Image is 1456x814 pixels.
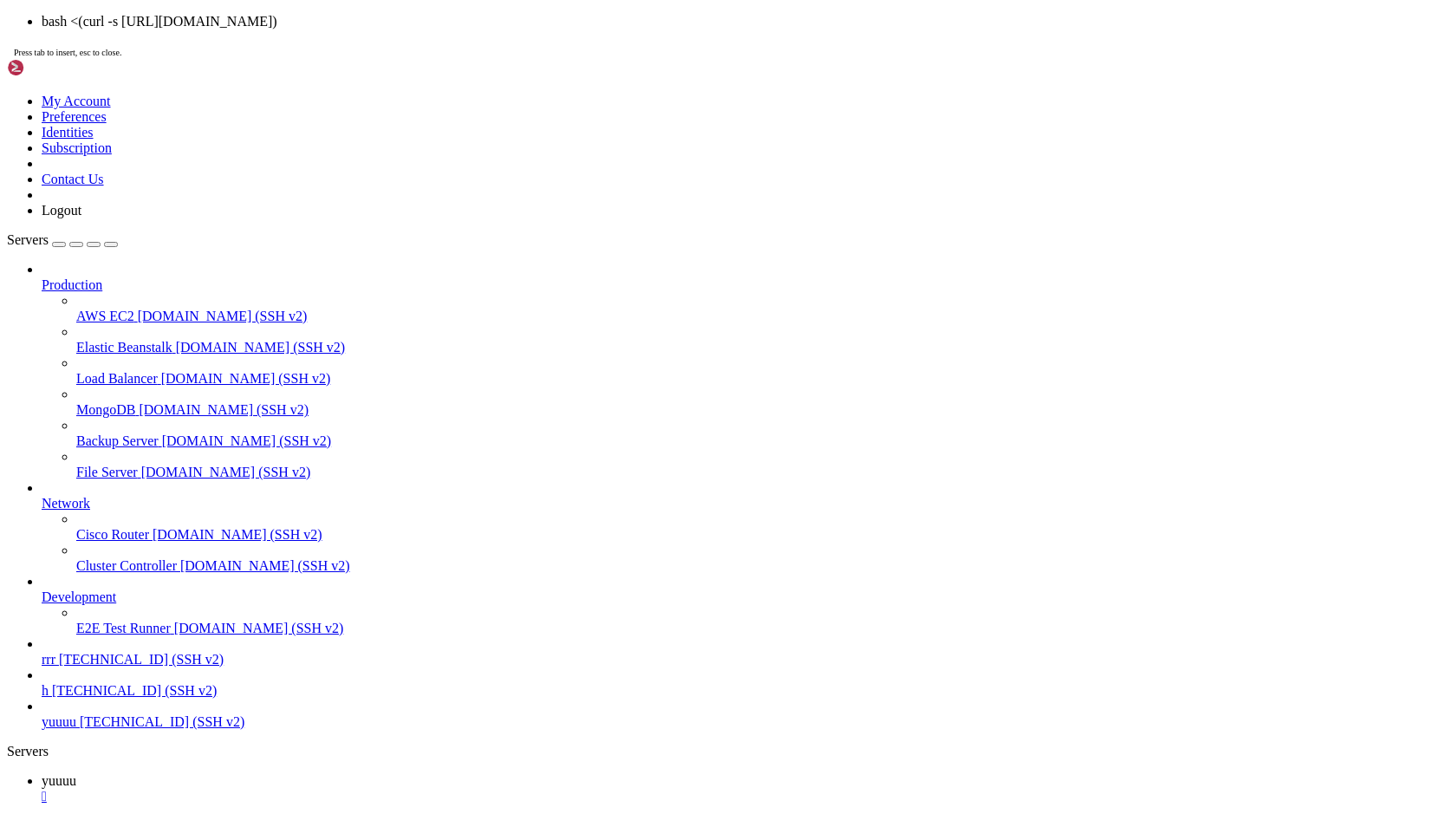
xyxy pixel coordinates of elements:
[97,523,229,537] span: sssssssssssssshmmmh
[7,405,201,419] span: -+ssssssssssssssssssyyssss+-
[69,464,104,478] span: hNMMM
[7,685,1232,700] x-row: root@[PERSON_NAME]-vps-1127130365316845638-1:~# ba
[42,589,1449,605] a: Development
[7,508,28,522] span: oss
[7,744,1449,759] div: Servers
[7,375,118,389] span: .-/+oossssoo+/-.
[7,257,1232,272] x-row: update-alternatives: using /usr/bin/montage-im6.q16 to provide /usr/bin/montage (montage) in auto...
[42,683,1449,699] a: h [TECHNICAL_ID] (SSH v2)
[42,496,90,511] span: Network
[257,449,298,463] span: Uptime
[76,465,1449,480] a: File Server [DOMAIN_NAME] (SSH v2)
[7,232,49,247] span: Servers
[76,402,135,417] span: MongoDB
[7,140,1232,154] x-row: update-alternatives: using /usr/bin/import-im6.q16 to provide /usr/bin/import (import) in auto mode
[180,558,350,573] span: [DOMAIN_NAME] (SSH v2)
[42,480,1449,574] li: Network
[42,493,104,507] span: hhhyNMMNy
[76,387,1449,418] li: MongoDB [DOMAIN_NAME] (SSH v2)
[76,371,158,386] span: Load Balancer
[7,508,1232,523] x-row: : /dev/pts/3
[7,316,1232,331] x-row: Setting up imagemagick (8:6.9.11.60+dfsg-1.3ubuntu0.22.04.5) ...
[104,449,194,463] span: MMMMMMMNddddy
[187,420,229,433] span: sssso.
[76,449,1449,480] li: File Server [DOMAIN_NAME] (SSH v2)
[76,527,1449,543] a: Cisco Router [DOMAIN_NAME] (SSH v2)
[42,537,104,551] span: hhhyNMMNy
[7,552,1232,567] x-row: : 64MiB / 16384MiB
[194,449,257,463] span: ssssssss+
[180,552,222,566] span: hNMMMd
[222,375,250,389] span: root
[42,773,76,788] span: yuuuu
[7,272,1232,287] x-row: update-alternatives: using /usr/bin/montage-im6.q16 to provide /usr/bin/montage-im6 (montage-im6)...
[7,493,1232,508] x-row: : 1024x768
[97,508,194,522] span: ssssssssssssss
[7,125,1232,140] x-row: update-alternatives: using /usr/bin/conjure-im6.q16 to provide /usr/bin/conjure-im6 (conjure-im6)...
[314,685,321,700] div: (42, 46)
[76,309,1449,324] a: AWS EC2 [DOMAIN_NAME] (SSH v2)
[7,184,1232,199] x-row: update-alternatives: using /usr/bin/identify-im6.q16 to provide /usr/bin/identify-im6 (identify-i...
[7,655,118,669] span: .-/+oossssoo+/-.
[180,479,222,492] span: hNMMMd
[76,340,172,355] span: Elastic Beanstalk
[162,433,332,448] span: [DOMAIN_NAME] (SSH v2)
[42,714,1449,730] a: yuuuu [TECHNICAL_ID] (SSH v2)
[153,527,322,542] span: [DOMAIN_NAME] (SSH v2)
[76,402,1449,418] a: MongoDB [DOMAIN_NAME] (SSH v2)
[76,355,1449,387] li: Load Balancer [DOMAIN_NAME] (SSH v2)
[76,293,1449,324] li: AWS EC2 [DOMAIN_NAME] (SSH v2)
[90,449,104,463] span: yd
[76,621,171,635] span: E2E Test Runner
[243,434,284,448] span: Kernel
[76,621,1449,636] a: E2E Test Runner [DOMAIN_NAME] (SSH v2)
[42,14,1449,29] li: bash <(curl -s [URL][DOMAIN_NAME])
[208,464,270,478] span: ssssssss/
[69,567,104,581] span: hNMMM
[42,667,1449,699] li: h [TECHNICAL_ID] (SSH v2)
[42,652,55,667] span: rrr
[194,582,257,596] span: ssssssss+
[42,699,1449,730] li: yuuuu [TECHNICAL_ID] (SSH v2)
[159,626,201,640] span: ssss+-
[7,361,1232,375] x-row: root@[PERSON_NAME]-vps-1127130365316845638-1:~# neofetch
[76,582,90,596] span: dm
[284,552,326,566] span: Memory
[176,340,346,355] span: [DOMAIN_NAME] (SSH v2)
[59,652,224,667] span: [TECHNICAL_ID] (SSH v2)
[7,464,69,478] span: /ssssssss
[7,110,1232,125] x-row: update-alternatives: using /usr/bin/conjure-im6.q16 to provide /usr/bin/conjure (conjure) in auto...
[7,390,1232,405] x-row: ------------------------------------
[284,537,305,551] span: GPU
[69,479,111,492] span: dMMMNh
[187,537,229,551] span: yNMMMy
[194,596,243,610] span: ssssss/
[284,508,340,522] span: Terminal
[42,683,49,698] span: h
[7,59,107,76] img: Shellngn
[7,596,90,610] span: /sssssssssss
[76,543,1449,574] li: Cluster Controller [DOMAIN_NAME] (SSH v2)
[7,523,28,537] span: oss
[76,433,159,448] span: Backup Server
[7,243,1232,257] x-row: update-alternatives: using /usr/bin/display-im6.q16 to provide /usr/bin/display-im6 (display-im6)...
[42,277,102,292] span: Production
[7,331,1232,346] x-row: Processing triggers for man-db (2.10.2-1) ...
[104,464,118,478] span: yh
[7,95,1232,110] x-row: update-alternatives: using /usr/bin/composite-im6.q16 to provide /usr/bin/composite-im6 (composit...
[229,493,284,507] span: sssssss+
[28,523,97,537] span: yNMMMNyMMh
[42,262,1449,480] li: Production
[7,66,1232,81] x-row: update-alternatives: using /usr/bin/convert-im6.q16 to provide /usr/bin/convert-im6 (convert-im6)...
[7,626,139,640] span: -+sssssssssssssssss
[208,567,270,581] span: ssssssss/
[229,523,284,537] span: ssssssso
[7,287,1232,302] x-row: update-alternatives: using /usr/bin/mogrify-im6.q16 to provide /usr/bin/mogrify (mogrify) in auto...
[90,596,194,610] span: hdmNNNNmyNMMMMh
[42,109,107,124] a: Preferences
[194,508,229,522] span: hmmmh
[7,213,1232,228] x-row: update-alternatives: using /usr/bin/stream-im6.q16 to provide /usr/bin/stream-im6 (stream-im6) in...
[76,418,1449,449] li: Backup Server [DOMAIN_NAME] (SSH v2)
[90,582,104,596] span: yd
[7,449,76,463] span: +sssssssss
